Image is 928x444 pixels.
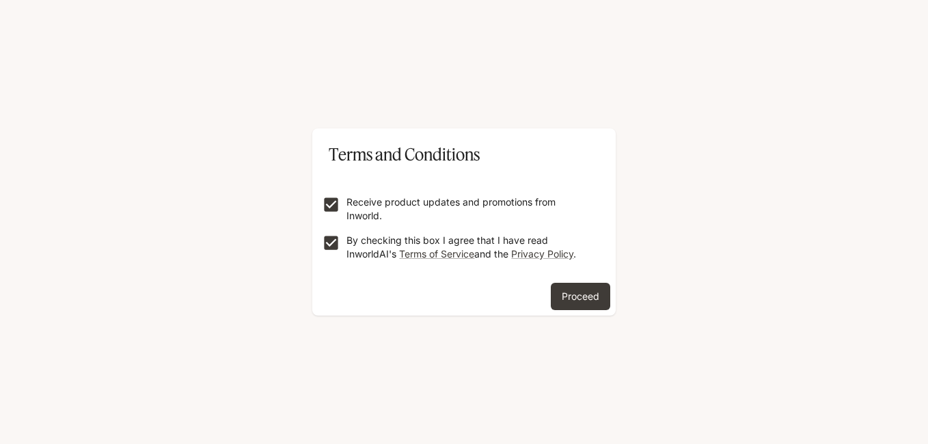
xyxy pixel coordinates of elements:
[346,195,592,223] p: Receive product updates and promotions from Inworld.
[346,234,592,261] p: By checking this box I agree that I have read InworldAI's and the .
[329,142,480,167] p: Terms and Conditions
[511,248,573,260] a: Privacy Policy
[551,283,610,310] button: Proceed
[399,248,474,260] a: Terms of Service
